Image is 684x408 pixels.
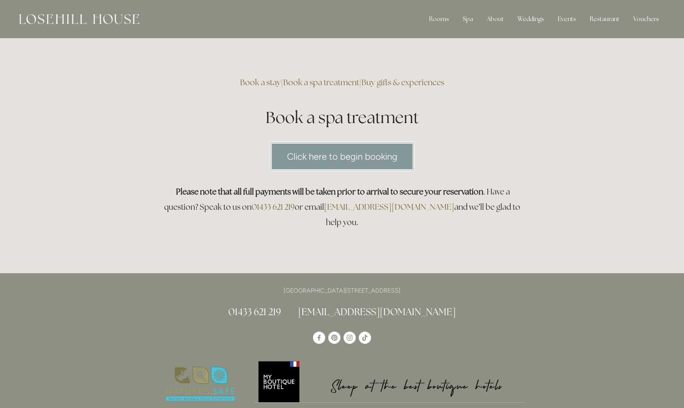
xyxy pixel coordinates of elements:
a: 01433 621 219 [252,202,295,212]
a: Pinterest [328,332,340,344]
a: [EMAIL_ADDRESS][DOMAIN_NAME] [324,202,454,212]
h3: | | [160,75,524,90]
a: Click here to begin booking [270,142,415,171]
div: Weddings [511,11,550,27]
div: Rooms [423,11,455,27]
div: Restaurant [584,11,626,27]
a: My Boutique Hotel - Logo [254,360,525,403]
a: Buy gifts & experiences [361,77,444,87]
a: 01433 621 219 [228,306,281,318]
img: Nature's Safe - Logo [160,360,241,408]
a: [EMAIL_ADDRESS][DOMAIN_NAME] [298,306,456,318]
div: Spa [457,11,479,27]
a: Instagram [344,332,356,344]
div: About [481,11,510,27]
p: [GEOGRAPHIC_DATA][STREET_ADDRESS] [160,285,524,296]
strong: Please note that all full payments will be taken prior to arrival to secure your reservation [176,186,483,197]
img: Losehill House [19,14,139,24]
a: Vouchers [627,11,665,27]
img: My Boutique Hotel - Logo [254,360,525,402]
h1: Book a spa treatment [160,106,524,129]
a: TikTok [359,332,371,344]
a: Book a stay [240,77,281,87]
div: Events [552,11,582,27]
h3: . Have a question? Speak to us on or email and we’ll be glad to help you. [160,184,524,230]
a: Book a spa treatment [283,77,359,87]
a: Losehill House Hotel & Spa [313,332,325,344]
